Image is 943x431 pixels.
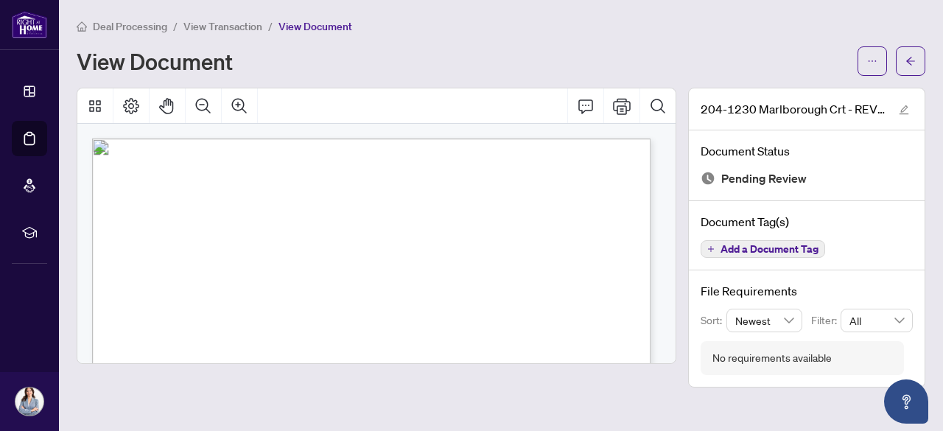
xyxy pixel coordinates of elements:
[735,309,794,332] span: Newest
[701,213,913,231] h4: Document Tag(s)
[268,18,273,35] li: /
[701,171,715,186] img: Document Status
[905,56,916,66] span: arrow-left
[701,142,913,160] h4: Document Status
[849,309,904,332] span: All
[899,105,909,115] span: edit
[77,21,87,32] span: home
[278,20,352,33] span: View Document
[707,245,715,253] span: plus
[867,56,877,66] span: ellipsis
[721,244,818,254] span: Add a Document Tag
[15,388,43,416] img: Profile Icon
[884,379,928,424] button: Open asap
[701,100,885,118] span: 204-1230 Marlborough Crt - REVISED TRADE SHEET - [PERSON_NAME].pdf
[712,350,832,366] div: No requirements available
[77,49,233,73] h1: View Document
[701,312,726,329] p: Sort:
[93,20,167,33] span: Deal Processing
[173,18,178,35] li: /
[811,312,841,329] p: Filter:
[721,169,807,189] span: Pending Review
[701,240,825,258] button: Add a Document Tag
[12,11,47,38] img: logo
[701,282,913,300] h4: File Requirements
[183,20,262,33] span: View Transaction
